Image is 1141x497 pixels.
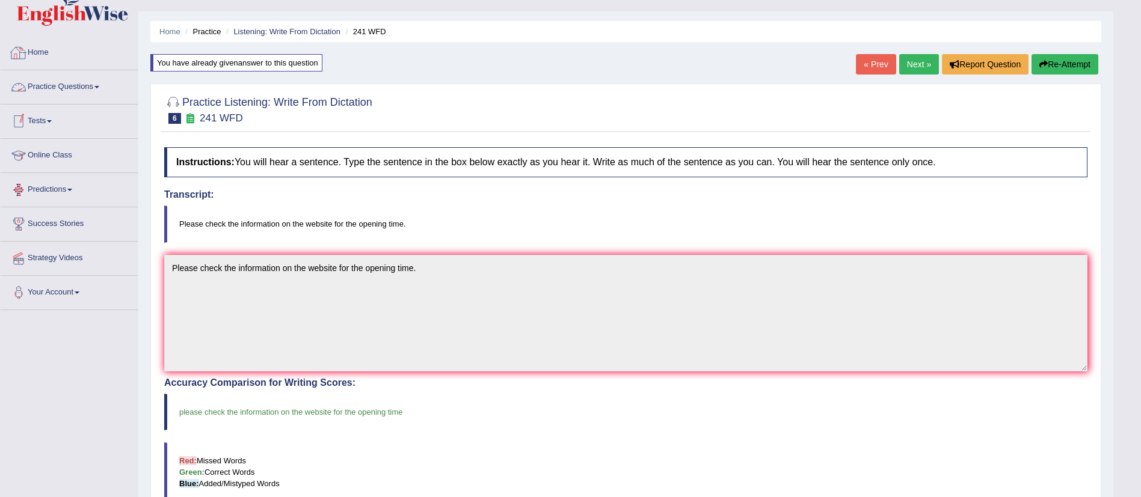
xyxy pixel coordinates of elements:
b: Instructions: [176,157,235,167]
b: Green: [179,468,205,477]
a: Next » [899,54,939,75]
h4: Accuracy Comparison for Writing Scores: [164,377,1087,388]
span: 6 [168,113,181,124]
b: Blue: [179,479,199,488]
a: Practice Questions [1,70,138,100]
a: « Prev [856,54,896,75]
a: Home [159,27,180,36]
a: Home [1,36,138,66]
a: Online Class [1,139,138,169]
h4: Transcript: [164,189,1087,200]
button: Report Question [942,54,1029,75]
li: Practice [182,26,221,37]
h4: You will hear a sentence. Type the sentence in the box below exactly as you hear it. Write as muc... [164,147,1087,177]
a: Tests [1,105,138,135]
h2: Practice Listening: Write From Dictation [164,94,372,124]
a: Listening: Write From Dictation [233,27,340,36]
button: Re-Attempt [1032,54,1098,75]
a: Predictions [1,173,138,203]
span: please check the information on the website for the opening time [179,407,402,416]
small: 241 WFD [200,112,243,124]
li: 241 WFD [343,26,386,37]
a: Your Account [1,276,138,306]
div: You have already given answer to this question [150,54,322,72]
a: Strategy Videos [1,242,138,272]
small: Exam occurring question [184,113,197,124]
b: Red: [179,456,197,465]
a: Success Stories [1,207,138,237]
blockquote: Please check the information on the website for the opening time. [164,206,1087,242]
